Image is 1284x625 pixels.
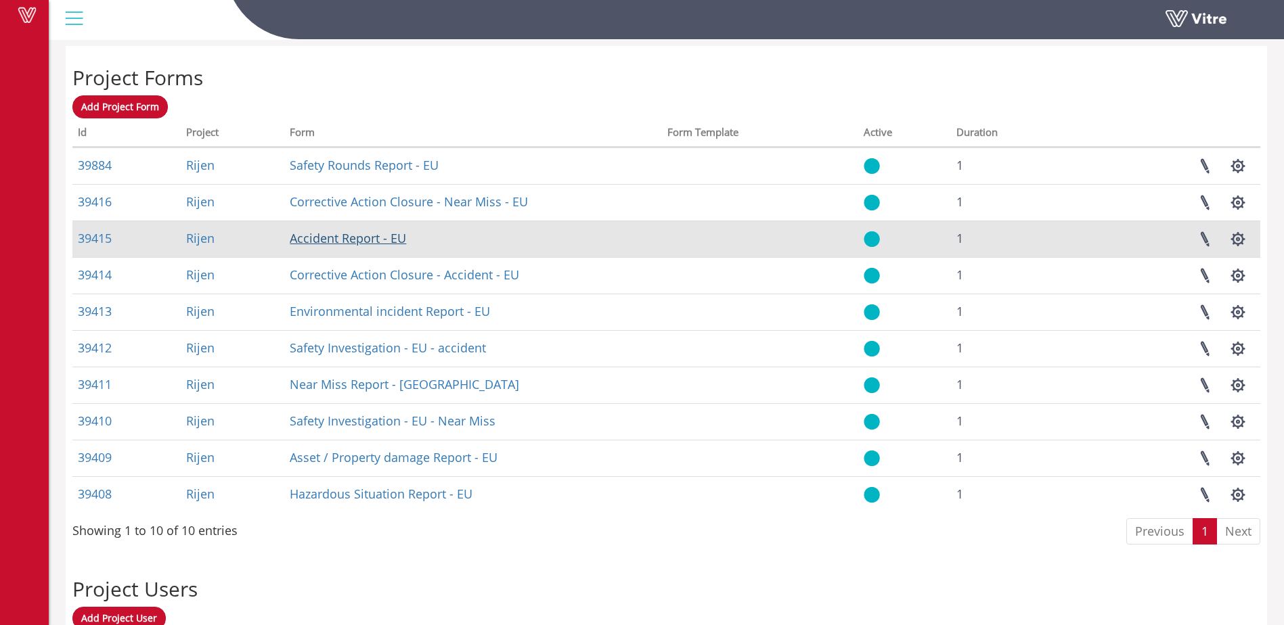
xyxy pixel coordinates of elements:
th: Form Template [662,122,858,147]
img: yes [864,231,880,248]
a: Accident Report - EU [290,230,406,246]
a: Rijen [186,413,215,429]
a: Rijen [186,267,215,283]
a: Previous [1126,518,1193,545]
th: Active [858,122,951,147]
td: 1 [951,476,1076,513]
a: 39415 [78,230,112,246]
a: Add Project Form [72,95,168,118]
span: Add Project User [81,611,157,624]
a: Safety Investigation - EU - Near Miss [290,413,495,429]
th: Form [284,122,662,147]
h2: Project Forms [72,66,1260,89]
th: Id [72,122,181,147]
a: Next [1216,518,1260,545]
img: yes [864,450,880,467]
th: Duration [951,122,1076,147]
h2: Project Users [72,578,1260,600]
img: yes [864,158,880,175]
a: Safety Investigation - EU - accident [290,340,486,356]
img: yes [864,486,880,503]
div: Showing 1 to 10 of 10 entries [72,517,238,540]
a: Rijen [186,157,215,173]
img: yes [864,377,880,394]
a: 39884 [78,157,112,173]
a: Corrective Action Closure - Accident - EU [290,267,519,283]
a: Safety Rounds Report - EU [290,157,439,173]
td: 1 [951,294,1076,330]
td: 1 [951,221,1076,257]
a: Rijen [186,486,215,502]
a: 39412 [78,340,112,356]
a: Corrective Action Closure - Near Miss - EU [290,193,528,210]
a: Rijen [186,376,215,392]
a: Rijen [186,303,215,319]
a: Hazardous Situation Report - EU [290,486,472,502]
a: Rijen [186,193,215,210]
img: yes [864,267,880,284]
a: Environmental incident Report - EU [290,303,490,319]
a: Asset / Property damage Report - EU [290,449,497,465]
a: 39411 [78,376,112,392]
a: 39414 [78,267,112,283]
a: 1 [1193,518,1217,545]
td: 1 [951,257,1076,294]
td: 1 [951,367,1076,403]
a: 39408 [78,486,112,502]
span: Add Project Form [81,100,159,113]
a: 39416 [78,193,112,210]
a: 39413 [78,303,112,319]
a: Rijen [186,230,215,246]
td: 1 [951,403,1076,440]
td: 1 [951,147,1076,184]
td: 1 [951,184,1076,221]
a: Near Miss Report - [GEOGRAPHIC_DATA] [290,376,519,392]
a: 39410 [78,413,112,429]
td: 1 [951,440,1076,476]
a: 39409 [78,449,112,465]
img: yes [864,304,880,321]
a: Rijen [186,449,215,465]
img: yes [864,340,880,357]
img: yes [864,194,880,211]
a: Rijen [186,340,215,356]
img: yes [864,413,880,430]
td: 1 [951,330,1076,367]
th: Project [181,122,285,147]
